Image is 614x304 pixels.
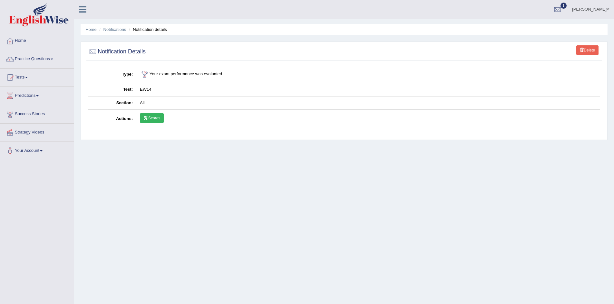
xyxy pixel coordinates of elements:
a: Delete [576,45,599,55]
th: Type [88,66,136,83]
td: All [136,96,600,110]
a: Predictions [0,87,74,103]
td: Your exam performance was evaluated [136,66,600,83]
a: Scores [140,113,164,123]
h2: Notification Details [88,47,146,57]
th: Section [88,96,136,110]
a: Tests [0,69,74,85]
a: Your Account [0,142,74,158]
span: 1 [560,3,567,9]
th: Test [88,83,136,97]
th: Actions [88,110,136,128]
li: Notification details [127,26,167,32]
a: Home [85,27,97,32]
a: Success Stories [0,105,74,121]
a: Strategy Videos [0,124,74,140]
a: Home [0,32,74,48]
a: Notifications [103,27,126,32]
td: EW14 [136,83,600,97]
a: Practice Questions [0,50,74,66]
